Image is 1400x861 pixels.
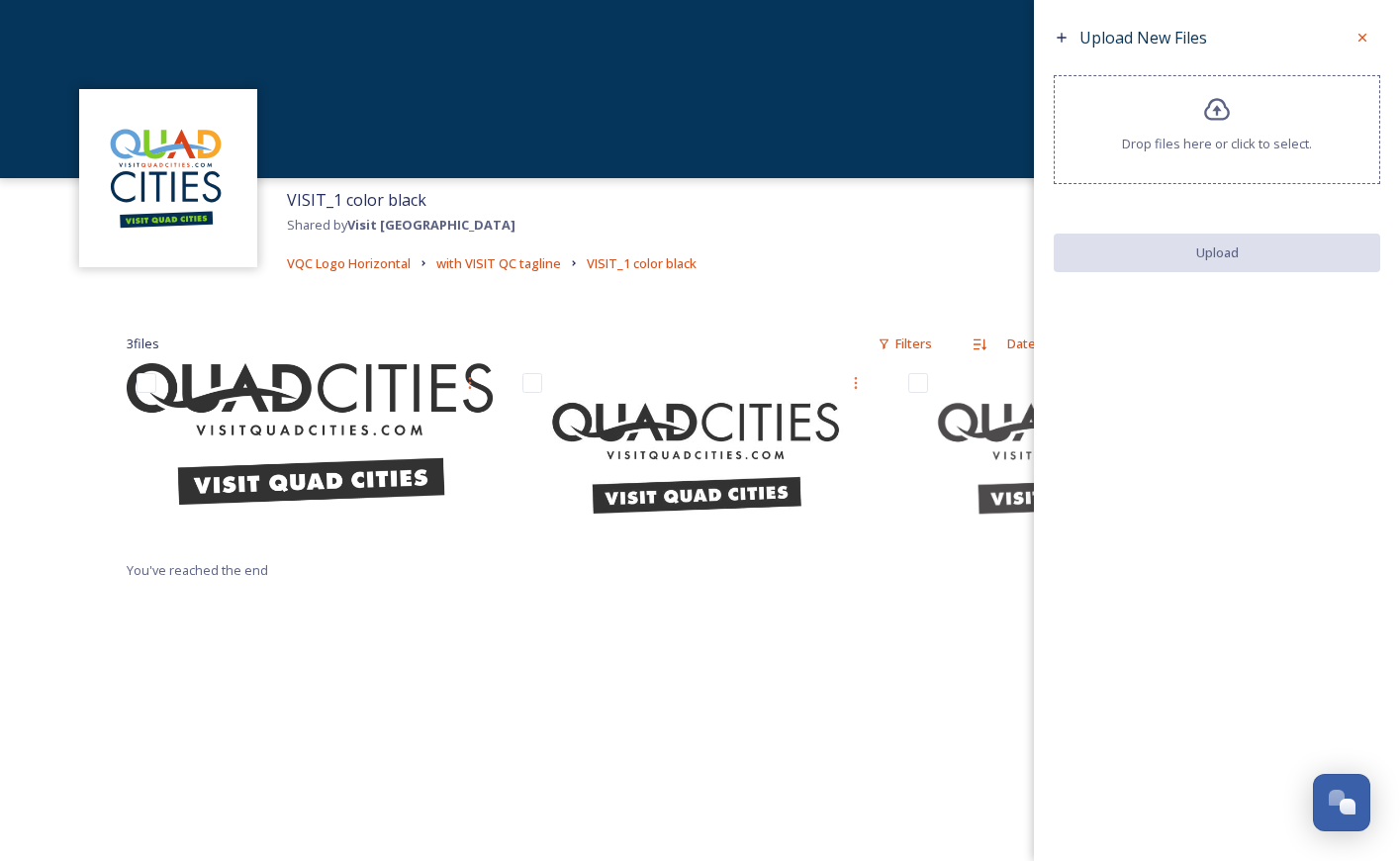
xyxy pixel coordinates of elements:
img: QCCVB_VISIT_vert_logo_4c_tagline_122019.svg [89,99,247,257]
strong: Visit [GEOGRAPHIC_DATA] [347,216,515,234]
img: QCCVB_VISIT_horiz_logo_BLACK_tagline_1122019.eps [898,363,1264,548]
button: Upload [1054,234,1380,272]
span: VISIT_1 color black [287,189,426,211]
span: VQC Logo Horizontal [287,254,411,272]
img: QCCVB_VISIT_horiz_logo_BLACK_tagline_1122019.jpg [513,363,879,548]
button: Open Chat [1313,774,1370,831]
span: Shared by [287,216,515,234]
span: VISIT_1 color black [587,254,697,272]
span: You've reached the end [127,561,268,579]
span: with VISIT QC tagline [436,254,561,272]
div: Date Created [997,325,1097,363]
img: QCCVB_VISIT_horiz_logo_BLACK_tagline_1122019.png [127,363,493,505]
span: 3 file s [127,335,159,353]
a: VQC Logo Horizontal [287,251,411,275]
div: Filters [868,325,942,363]
a: VISIT_1 color black [587,251,697,275]
span: Drop files here or click to select. [1122,135,1312,153]
a: with VISIT QC tagline [436,251,561,275]
span: Upload New Files [1079,27,1207,48]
